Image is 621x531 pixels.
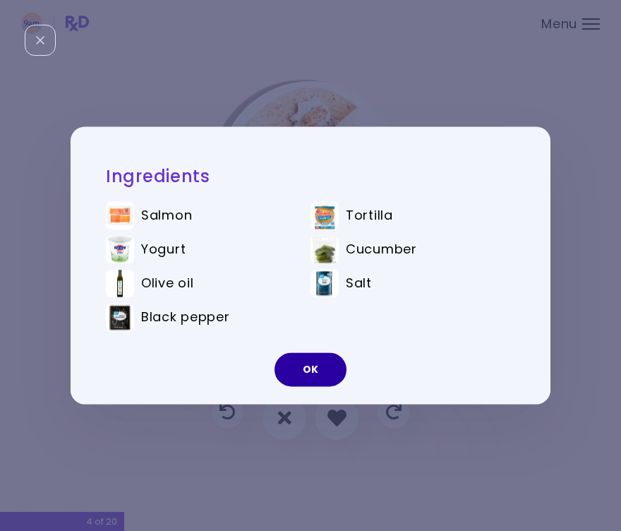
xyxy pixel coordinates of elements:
[25,25,56,56] div: Close
[141,276,193,292] span: Olive oil
[275,353,346,387] button: OK
[141,310,230,326] span: Black pepper
[141,242,186,258] span: Yogurt
[346,242,417,258] span: Cucumber
[346,208,393,224] span: Tortilla
[141,208,192,224] span: Salmon
[106,165,515,187] h2: Ingredients
[346,276,372,292] span: Salt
